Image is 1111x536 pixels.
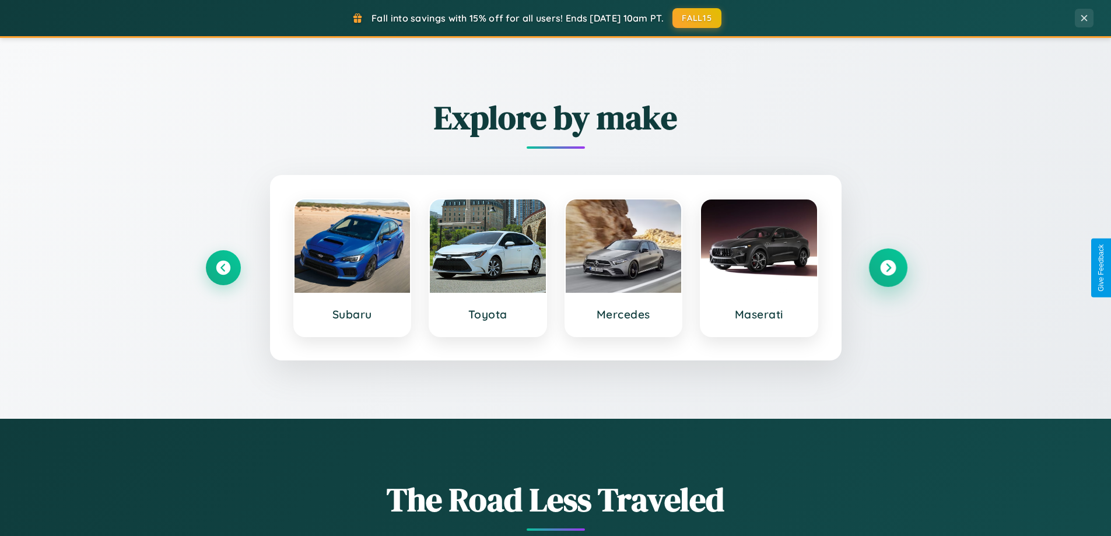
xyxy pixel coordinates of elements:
[577,307,670,321] h3: Mercedes
[672,8,721,28] button: FALL15
[206,95,906,140] h2: Explore by make
[713,307,805,321] h3: Maserati
[306,307,399,321] h3: Subaru
[371,12,664,24] span: Fall into savings with 15% off for all users! Ends [DATE] 10am PT.
[206,477,906,522] h1: The Road Less Traveled
[441,307,534,321] h3: Toyota
[1097,244,1105,292] div: Give Feedback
